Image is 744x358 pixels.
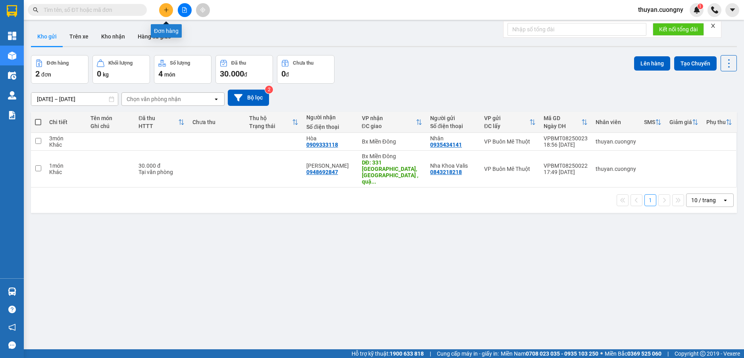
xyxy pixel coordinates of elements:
span: ⚪️ [600,352,603,355]
th: Toggle SortBy [245,112,302,133]
div: Số điện thoại [430,123,476,129]
div: Người nhận [306,114,354,121]
div: Phụ thu [706,119,726,125]
span: question-circle [8,306,16,313]
div: Thu hộ [249,115,292,121]
div: 0935434141 [430,142,462,148]
button: Hàng đã giao [131,27,177,46]
div: Đơn hàng [47,60,69,66]
div: Nha Khoa Valis [430,163,476,169]
img: warehouse-icon [8,52,16,60]
img: warehouse-icon [8,71,16,80]
div: Chưa thu [192,119,241,125]
button: 1 [644,194,656,206]
div: VP Buôn Mê Thuột [484,138,536,145]
span: 2 [35,69,40,78]
div: Chi tiết [49,119,83,125]
div: SMS [644,119,655,125]
span: đ [286,71,289,78]
button: plus [159,3,173,17]
span: file-add [182,7,187,13]
img: warehouse-icon [8,91,16,100]
div: Số lượng [170,60,190,66]
img: logo-vxr [7,5,17,17]
sup: 2 [265,86,273,94]
img: icon-new-feature [693,6,700,13]
div: HTTT [138,123,178,129]
span: Hỗ trợ kỹ thuật: [352,349,424,358]
span: aim [200,7,206,13]
button: Đơn hàng2đơn [31,55,88,84]
span: món [164,71,175,78]
img: phone-icon [711,6,718,13]
div: 3 món [49,135,83,142]
div: Ghi chú [90,123,131,129]
div: 17:49 [DATE] [544,169,588,175]
div: Khác [49,142,83,148]
th: Toggle SortBy [640,112,665,133]
div: VPBMT08250022 [544,163,588,169]
div: VPBMT08250023 [544,135,588,142]
span: Kết nối tổng đài [659,25,698,34]
sup: 1 [698,4,703,9]
span: 0 [281,69,286,78]
div: Chọn văn phòng nhận [127,95,181,103]
span: kg [103,71,109,78]
div: Người gửi [430,115,476,121]
div: Khác [49,169,83,175]
span: Cung cấp máy in - giấy in: [437,349,499,358]
div: 0843218218 [430,169,462,175]
div: Khối lượng [108,60,133,66]
div: Đã thu [231,60,246,66]
strong: 0708 023 035 - 0935 103 250 [526,350,598,357]
button: Kết nối tổng đài [653,23,704,36]
button: Chưa thu0đ [277,55,335,84]
div: 18:56 [DATE] [544,142,588,148]
div: Số điện thoại [306,124,354,130]
img: dashboard-icon [8,32,16,40]
th: Toggle SortBy [358,112,427,133]
div: Mã GD [544,115,581,121]
div: ĐC lấy [484,123,529,129]
div: thuyan.cuongny [596,138,636,145]
span: | [430,349,431,358]
strong: 0369 525 060 [627,350,661,357]
div: 10 / trang [691,196,716,204]
div: 0909333118 [306,142,338,148]
button: Lên hàng [634,56,670,71]
strong: 1900 633 818 [390,350,424,357]
span: copyright [700,351,706,356]
div: DĐ: 331 điện biên phủ, phường 4 , quận 3 [362,159,423,185]
div: 1 món [49,163,83,169]
svg: open [722,197,729,203]
th: Toggle SortBy [480,112,540,133]
span: 1 [699,4,702,9]
div: Chưa thu [293,60,313,66]
span: caret-down [729,6,736,13]
button: Khối lượng0kg [92,55,150,84]
span: | [667,349,669,358]
span: Miền Bắc [605,349,661,358]
button: Trên xe [63,27,95,46]
div: C Hương [306,163,354,169]
div: Nhân [430,135,476,142]
span: ... [371,178,376,185]
button: Kho gửi [31,27,63,46]
div: Hòa [306,135,354,142]
span: search [33,7,38,13]
div: VP nhận [362,115,416,121]
span: plus [163,7,169,13]
div: Giảm giá [669,119,692,125]
input: Tìm tên, số ĐT hoặc mã đơn [44,6,137,14]
th: Toggle SortBy [665,112,702,133]
button: Bộ lọc [228,90,269,106]
span: 4 [158,69,163,78]
div: Bx Miền Đông [362,153,423,159]
button: aim [196,3,210,17]
span: Miền Nam [501,349,598,358]
th: Toggle SortBy [702,112,736,133]
div: Nhân viên [596,119,636,125]
button: Đã thu30.000đ [215,55,273,84]
div: Trạng thái [249,123,292,129]
th: Toggle SortBy [135,112,188,133]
